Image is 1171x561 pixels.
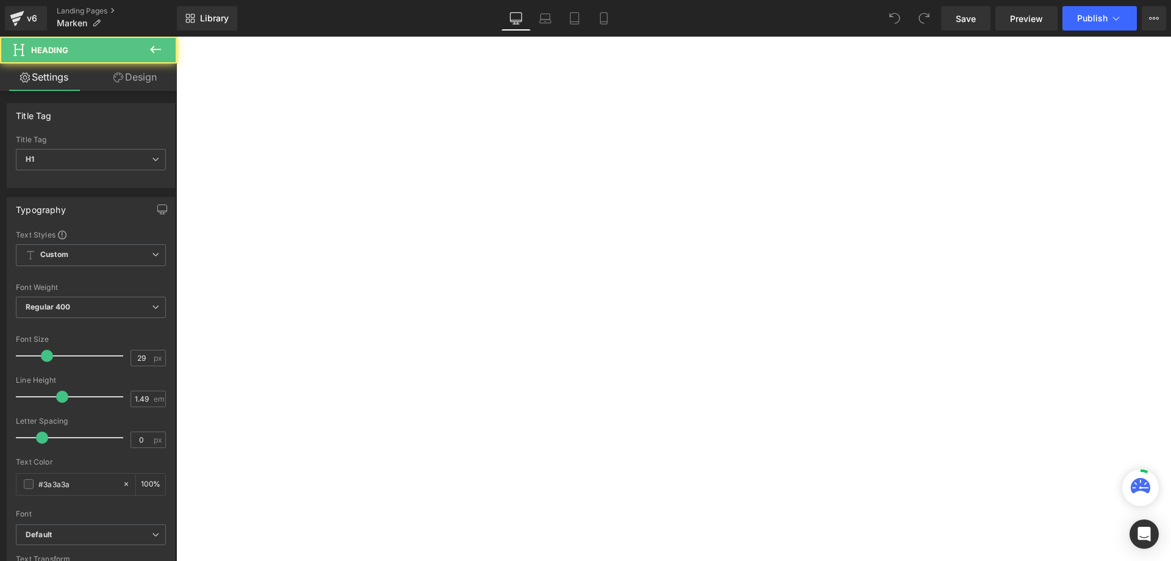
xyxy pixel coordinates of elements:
div: Text Styles [16,230,166,239]
input: Color [38,477,116,491]
i: Default [26,530,52,540]
span: Preview [1010,12,1043,25]
span: px [154,436,164,444]
div: Typography [16,198,66,215]
span: Library [200,13,229,24]
b: H1 [26,154,34,164]
span: px [154,354,164,362]
a: Laptop [531,6,560,31]
button: Publish [1062,6,1137,31]
span: Heading [31,45,68,55]
div: Title Tag [16,136,166,144]
a: Landing Pages [57,6,177,16]
div: v6 [24,10,40,26]
b: Regular 400 [26,302,71,311]
div: % [136,474,165,495]
button: Redo [912,6,936,31]
a: Mobile [589,6,618,31]
div: Font Size [16,335,166,344]
span: Save [956,12,976,25]
a: Design [91,63,179,91]
button: More [1142,6,1166,31]
div: Letter Spacing [16,417,166,425]
div: Text Color [16,458,166,466]
b: Custom [40,250,68,260]
div: Title Tag [16,104,52,121]
a: Tablet [560,6,589,31]
div: Line Height [16,376,166,385]
div: Font Weight [16,283,166,292]
span: Marken [57,18,87,28]
span: em [154,395,164,403]
div: Font [16,510,166,518]
a: Preview [995,6,1058,31]
a: Desktop [501,6,531,31]
a: v6 [5,6,47,31]
a: New Library [177,6,237,31]
span: Publish [1077,13,1108,23]
div: Open Intercom Messenger [1130,519,1159,549]
button: Undo [883,6,907,31]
